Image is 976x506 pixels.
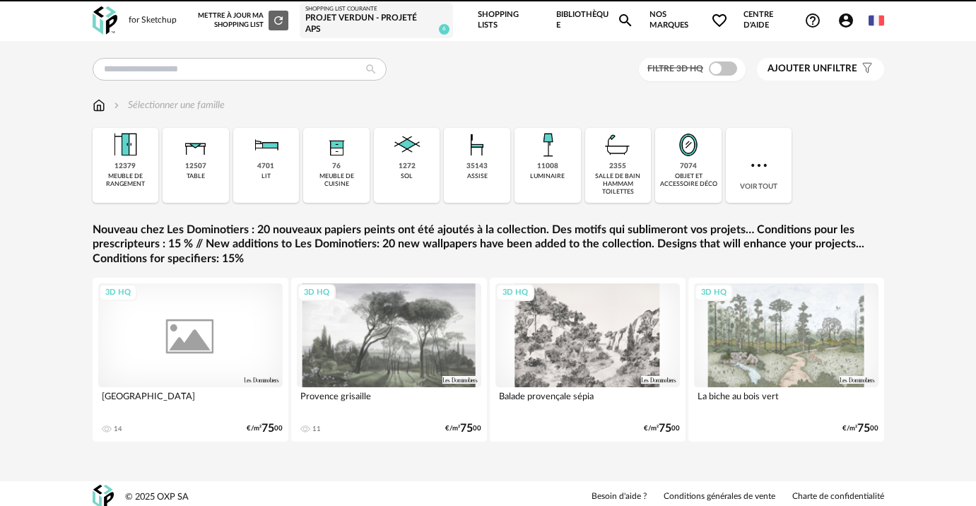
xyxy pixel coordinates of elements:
a: 3D HQ Provence grisaille 11 €/m²7500 [291,278,487,442]
div: €/m² 00 [247,424,283,433]
a: 3D HQ La biche au bois vert €/m²7500 [688,278,884,442]
a: Charte de confidentialité [792,491,884,502]
div: Balade provençale sépia [495,387,680,416]
img: Table.png [179,128,213,162]
a: 3D HQ Balade provençale sépia €/m²7500 [490,278,686,442]
div: lit [261,172,271,180]
div: Shopping List courante [305,6,447,13]
div: 14 [114,425,122,433]
div: Sélectionner une famille [111,98,225,112]
div: objet et accessoire déco [659,172,717,189]
span: 75 [659,424,671,433]
span: Help Circle Outline icon [804,12,821,29]
div: 35143 [466,162,488,171]
div: 1272 [399,162,416,171]
div: 2355 [609,162,626,171]
img: Salle%20de%20bain.png [601,128,635,162]
div: luminaire [530,172,565,180]
div: sol [401,172,413,180]
a: Shopping List courante Projet Verdun - Projeté APS 6 [305,6,447,35]
img: OXP [93,6,117,35]
div: €/m² 00 [445,424,481,433]
div: salle de bain hammam toilettes [589,172,647,196]
img: svg+xml;base64,PHN2ZyB3aWR0aD0iMTYiIGhlaWdodD0iMTciIHZpZXdCb3g9IjAgMCAxNiAxNyIgZmlsbD0ibm9uZSIgeG... [93,98,105,112]
span: Magnify icon [617,12,634,29]
img: Literie.png [249,128,283,162]
img: svg+xml;base64,PHN2ZyB3aWR0aD0iMTYiIGhlaWdodD0iMTYiIHZpZXdCb3g9IjAgMCAxNiAxNiIgZmlsbD0ibm9uZSIgeG... [111,98,122,112]
div: 3D HQ [298,284,336,302]
div: 11008 [537,162,558,171]
div: meuble de cuisine [307,172,365,189]
div: 3D HQ [695,284,733,302]
span: 75 [857,424,870,433]
img: Assise.png [460,128,494,162]
div: [GEOGRAPHIC_DATA] [98,387,283,416]
span: filtre [768,63,857,75]
div: assise [467,172,488,180]
a: Conditions générales de vente [664,491,775,502]
div: Provence grisaille [297,387,481,416]
div: 4701 [257,162,274,171]
span: Account Circle icon [837,12,861,29]
div: Voir tout [726,128,792,203]
div: 12379 [114,162,136,171]
img: fr [869,13,884,28]
img: Luminaire.png [531,128,565,162]
span: Refresh icon [272,16,285,23]
img: Miroir.png [671,128,705,162]
span: Ajouter un [768,64,827,73]
button: Ajouter unfiltre Filter icon [757,58,884,81]
div: €/m² 00 [842,424,878,433]
div: 12507 [185,162,206,171]
div: table [187,172,205,180]
img: Meuble%20de%20rangement.png [108,128,142,162]
span: Account Circle icon [837,12,854,29]
img: more.7b13dc1.svg [748,154,770,177]
img: Sol.png [390,128,424,162]
span: Filtre 3D HQ [647,64,703,73]
div: 11 [312,425,321,433]
div: Mettre à jour ma Shopping List [198,11,288,30]
div: for Sketchup [129,15,177,26]
span: 6 [439,24,449,35]
a: Nouveau chez Les Dominotiers : 20 nouveaux papiers peints ont été ajoutés à la collection. Des mo... [93,223,884,266]
a: 3D HQ [GEOGRAPHIC_DATA] 14 €/m²7500 [93,278,288,442]
span: 75 [261,424,274,433]
img: Rangement.png [319,128,353,162]
div: 3D HQ [496,284,534,302]
div: 3D HQ [99,284,137,302]
div: €/m² 00 [644,424,680,433]
span: Filter icon [857,63,874,75]
a: Besoin d'aide ? [592,491,647,502]
div: © 2025 OXP SA [125,491,189,503]
div: 7074 [680,162,697,171]
span: Heart Outline icon [711,12,728,29]
div: meuble de rangement [97,172,155,189]
div: La biche au bois vert [694,387,878,416]
div: Projet Verdun - Projeté APS [305,13,447,35]
div: 76 [332,162,341,171]
span: Centre d'aideHelp Circle Outline icon [743,10,821,30]
span: 75 [460,424,473,433]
